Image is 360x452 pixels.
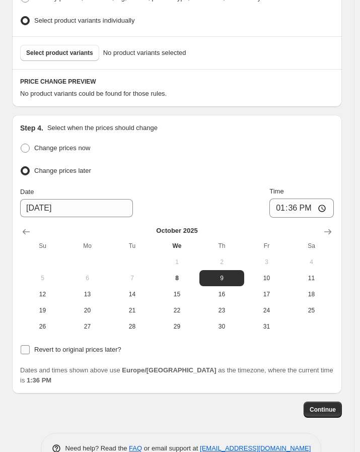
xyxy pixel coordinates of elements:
button: Wednesday October 15 2025 [155,286,199,302]
button: Wednesday October 29 2025 [155,318,199,335]
span: No product variants could be found for those rules. [20,90,167,97]
th: Tuesday [110,238,155,254]
button: Sunday October 26 2025 [20,318,65,335]
span: 19 [24,306,61,314]
th: Saturday [289,238,334,254]
button: Saturday October 25 2025 [289,302,334,318]
span: No product variants selected [103,48,186,58]
button: Show next month, November 2025 [320,224,336,240]
button: Friday October 17 2025 [244,286,289,302]
span: 3 [248,258,285,266]
button: Saturday October 18 2025 [289,286,334,302]
button: Monday October 20 2025 [65,302,110,318]
span: 6 [69,274,106,282]
button: Continue [304,402,342,418]
span: Time [269,187,283,195]
span: Dates and times shown above use as the timezone, where the current time is [20,366,333,384]
span: 20 [69,306,106,314]
h6: PRICE CHANGE PREVIEW [20,78,334,86]
button: Friday October 3 2025 [244,254,289,270]
button: Friday October 10 2025 [244,270,289,286]
span: 23 [203,306,240,314]
button: Tuesday October 14 2025 [110,286,155,302]
button: Sunday October 12 2025 [20,286,65,302]
a: [EMAIL_ADDRESS][DOMAIN_NAME] [200,444,311,452]
span: Tu [114,242,151,250]
button: Select product variants [20,45,99,61]
span: 25 [293,306,330,314]
span: Sa [293,242,330,250]
span: Need help? Read the [65,444,129,452]
button: Saturday October 4 2025 [289,254,334,270]
b: Europe/[GEOGRAPHIC_DATA] [122,366,216,374]
b: 1:36 PM [27,376,51,384]
span: 17 [248,290,285,298]
span: 29 [159,322,195,331]
button: Sunday October 5 2025 [20,270,65,286]
th: Sunday [20,238,65,254]
span: We [159,242,195,250]
button: Tuesday October 28 2025 [110,318,155,335]
span: Continue [310,406,336,414]
button: Thursday October 23 2025 [199,302,244,318]
span: 14 [114,290,151,298]
span: 21 [114,306,151,314]
span: Date [20,188,34,196]
span: 18 [293,290,330,298]
span: Change prices now [34,144,90,152]
p: Select when the prices should change [47,123,158,133]
button: Thursday October 9 2025 [199,270,244,286]
button: Show previous month, September 2025 [18,224,34,240]
span: 11 [293,274,330,282]
button: Thursday October 30 2025 [199,318,244,335]
span: 24 [248,306,285,314]
span: Su [24,242,61,250]
span: 1 [159,258,195,266]
h2: Step 4. [20,123,43,133]
span: 22 [159,306,195,314]
th: Thursday [199,238,244,254]
button: Friday October 24 2025 [244,302,289,318]
span: Select product variants individually [34,17,134,24]
span: 30 [203,322,240,331]
th: Wednesday [155,238,199,254]
span: 10 [248,274,285,282]
span: Th [203,242,240,250]
a: FAQ [129,444,142,452]
button: Today Wednesday October 8 2025 [155,270,199,286]
button: Thursday October 16 2025 [199,286,244,302]
button: Monday October 6 2025 [65,270,110,286]
span: 12 [24,290,61,298]
span: 8 [159,274,195,282]
span: or email support at [142,444,200,452]
button: Monday October 13 2025 [65,286,110,302]
th: Friday [244,238,289,254]
button: Monday October 27 2025 [65,318,110,335]
span: 5 [24,274,61,282]
span: 26 [24,322,61,331]
span: Fr [248,242,285,250]
span: 28 [114,322,151,331]
th: Monday [65,238,110,254]
span: 31 [248,322,285,331]
span: 9 [203,274,240,282]
span: 13 [69,290,106,298]
span: Revert to original prices later? [34,346,121,353]
span: 4 [293,258,330,266]
button: Wednesday October 1 2025 [155,254,199,270]
button: Wednesday October 22 2025 [155,302,199,318]
input: 12:00 [269,199,334,218]
span: 27 [69,322,106,331]
button: Tuesday October 21 2025 [110,302,155,318]
button: Thursday October 2 2025 [199,254,244,270]
span: 16 [203,290,240,298]
span: Select product variants [26,49,93,57]
span: Change prices later [34,167,91,174]
button: Friday October 31 2025 [244,318,289,335]
button: Saturday October 11 2025 [289,270,334,286]
span: 7 [114,274,151,282]
span: 2 [203,258,240,266]
button: Sunday October 19 2025 [20,302,65,318]
input: 10/8/2025 [20,199,133,217]
button: Tuesday October 7 2025 [110,270,155,286]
